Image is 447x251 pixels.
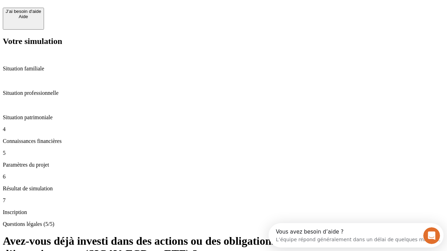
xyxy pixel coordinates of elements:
[3,221,444,227] p: Questions légales (5/5)
[269,223,444,248] iframe: Intercom live chat discovery launcher
[7,12,172,19] div: L’équipe répond généralement dans un délai de quelques minutes.
[3,114,444,121] p: Situation patrimoniale
[3,37,444,46] h2: Votre simulation
[423,227,440,244] iframe: Intercom live chat
[3,162,444,168] p: Paramètres du projet
[3,126,444,132] p: 4
[3,150,444,156] p: 5
[3,197,444,204] p: 7
[3,66,444,72] p: Situation familiale
[7,6,172,12] div: Vous avez besoin d’aide ?
[3,209,444,215] p: Inscription
[3,174,444,180] p: 6
[3,185,444,192] p: Résultat de simulation
[3,8,44,30] button: J’ai besoin d'aideAide
[6,9,41,14] div: J’ai besoin d'aide
[3,90,444,96] p: Situation professionnelle
[3,138,444,144] p: Connaissances financières
[3,3,192,22] div: Ouvrir le Messenger Intercom
[6,14,41,19] div: Aide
